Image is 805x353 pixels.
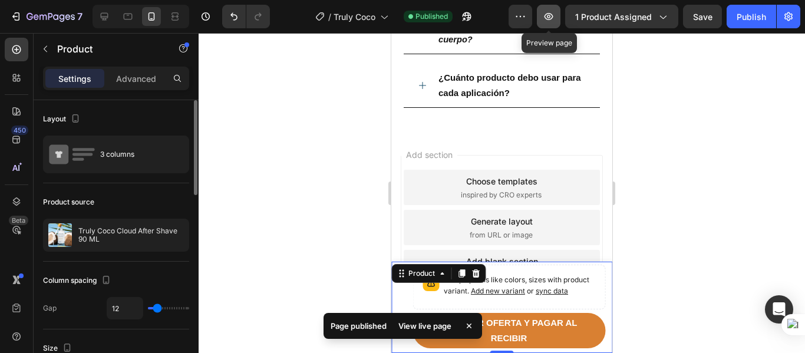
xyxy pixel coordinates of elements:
[737,11,766,23] div: Publish
[43,197,94,207] div: Product source
[391,318,458,334] div: View live page
[765,295,793,324] div: Open Intercom Messenger
[415,11,448,22] span: Published
[334,11,375,23] span: Truly Coco
[11,126,28,135] div: 450
[57,42,157,56] p: Product
[222,5,270,28] div: Undo/Redo
[58,72,91,85] p: Settings
[43,273,113,289] div: Column spacing
[331,320,387,332] p: Page published
[43,303,57,314] div: Gap
[107,298,143,319] input: Auto
[328,11,331,23] span: /
[9,216,28,225] div: Beta
[78,227,184,243] p: Truly Coco Cloud After Shave 90 ML
[575,11,652,23] span: 1 product assigned
[100,141,172,168] div: 3 columns
[116,72,156,85] p: Advanced
[683,5,722,28] button: Save
[565,5,678,28] button: 1 product assigned
[43,111,83,127] div: Layout
[48,223,72,247] img: product feature img
[391,33,612,353] iframe: Design area
[727,5,776,28] button: Publish
[693,12,712,22] span: Save
[5,5,88,28] button: 7
[77,9,83,24] p: 7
